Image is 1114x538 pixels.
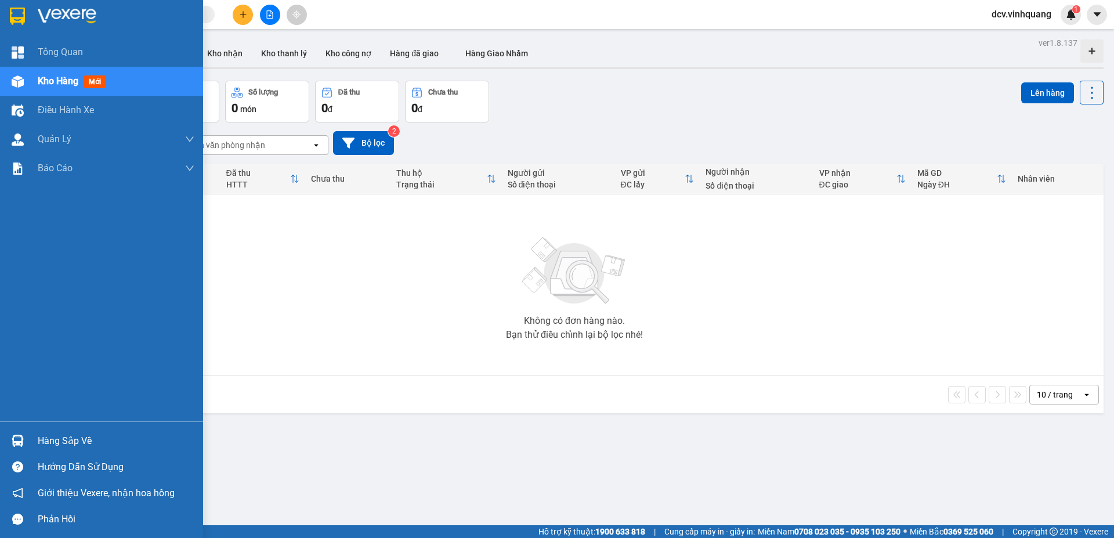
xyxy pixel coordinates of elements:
[12,133,24,146] img: warehouse-icon
[292,10,301,19] span: aim
[1021,82,1074,103] button: Lên hàng
[524,316,625,326] div: Không có đơn hàng nào.
[428,88,458,96] div: Chưa thu
[239,10,247,19] span: plus
[312,140,321,150] svg: open
[819,168,896,178] div: VP nhận
[38,132,71,146] span: Quản Lý
[287,5,307,25] button: aim
[328,104,332,114] span: đ
[508,180,609,189] div: Số điện thoại
[225,81,309,122] button: Số lượng0món
[621,180,685,189] div: ĐC lấy
[758,525,900,538] span: Miền Nam
[316,39,381,67] button: Kho công nợ
[185,135,194,144] span: down
[198,39,252,67] button: Kho nhận
[912,164,1012,194] th: Toggle SortBy
[12,75,24,88] img: warehouse-icon
[1082,390,1091,399] svg: open
[538,525,645,538] span: Hỗ trợ kỹ thuật:
[819,180,896,189] div: ĐC giao
[315,81,399,122] button: Đã thu0đ
[38,486,175,500] span: Giới thiệu Vexere, nhận hoa hồng
[917,168,997,178] div: Mã GD
[38,103,94,117] span: Điều hành xe
[506,330,643,340] div: Bạn thử điều chỉnh lại bộ lọc nhé!
[266,10,274,19] span: file-add
[252,39,316,67] button: Kho thanh lý
[813,164,912,194] th: Toggle SortBy
[1002,525,1004,538] span: |
[388,125,400,137] sup: 2
[232,101,238,115] span: 0
[411,101,418,115] span: 0
[338,88,360,96] div: Đã thu
[220,164,306,194] th: Toggle SortBy
[12,163,24,175] img: solution-icon
[311,174,385,183] div: Chưa thu
[12,435,24,447] img: warehouse-icon
[38,161,73,175] span: Báo cáo
[1074,5,1078,13] span: 1
[12,514,23,525] span: message
[10,8,25,25] img: logo-vxr
[233,5,253,25] button: plus
[12,46,24,59] img: dashboard-icon
[1080,39,1104,63] div: Tạo kho hàng mới
[381,39,448,67] button: Hàng đã giao
[516,230,632,312] img: svg+xml;base64,PHN2ZyBjbGFzcz0ibGlzdC1wbHVnX19zdmciIHhtbG5zPSJodHRwOi8vd3d3LnczLm9yZy8yMDAwL3N2Zy...
[333,131,394,155] button: Bộ lọc
[982,7,1061,21] span: dcv.vinhquang
[12,461,23,472] span: question-circle
[903,529,907,534] span: ⚪️
[664,525,755,538] span: Cung cấp máy in - giấy in:
[321,101,328,115] span: 0
[12,104,24,117] img: warehouse-icon
[418,104,422,114] span: đ
[621,168,685,178] div: VP gửi
[38,511,194,528] div: Phản hồi
[1050,528,1058,536] span: copyright
[38,45,83,59] span: Tổng Quan
[38,432,194,450] div: Hàng sắp về
[1072,5,1080,13] sup: 1
[595,527,645,536] strong: 1900 633 818
[910,525,993,538] span: Miền Bắc
[1037,389,1073,400] div: 10 / trang
[226,168,291,178] div: Đã thu
[654,525,656,538] span: |
[943,527,993,536] strong: 0369 525 060
[12,488,23,499] span: notification
[84,75,106,88] span: mới
[260,5,280,25] button: file-add
[240,104,256,114] span: món
[396,168,487,178] div: Thu hộ
[615,164,700,194] th: Toggle SortBy
[706,167,807,176] div: Người nhận
[405,81,489,122] button: Chưa thu0đ
[706,181,807,190] div: Số điện thoại
[1039,37,1077,49] div: ver 1.8.137
[38,75,78,86] span: Kho hàng
[185,139,265,151] div: Chọn văn phòng nhận
[248,88,278,96] div: Số lượng
[1092,9,1102,20] span: caret-down
[465,49,528,58] span: Hàng Giao Nhầm
[226,180,291,189] div: HTTT
[38,458,194,476] div: Hướng dẫn sử dụng
[508,168,609,178] div: Người gửi
[1066,9,1076,20] img: icon-new-feature
[390,164,502,194] th: Toggle SortBy
[794,527,900,536] strong: 0708 023 035 - 0935 103 250
[917,180,997,189] div: Ngày ĐH
[1087,5,1107,25] button: caret-down
[185,164,194,173] span: down
[396,180,487,189] div: Trạng thái
[1018,174,1098,183] div: Nhân viên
